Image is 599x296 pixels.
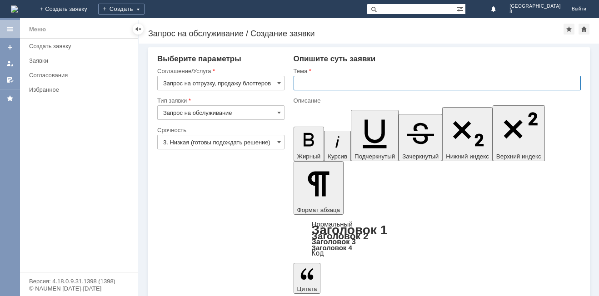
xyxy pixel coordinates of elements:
a: Заголовок 1 [312,223,388,237]
div: Создать [98,4,145,15]
div: Заявки [29,57,133,64]
a: Заявки [25,54,136,68]
div: Запрос на обслуживание / Создание заявки [148,29,564,38]
a: Код [312,249,324,257]
span: 8 [509,9,561,15]
button: Верхний индекс [493,105,545,161]
div: Меню [29,24,46,35]
span: [GEOGRAPHIC_DATA] [509,4,561,9]
div: Согласования [29,72,133,79]
div: Описание [294,98,579,104]
img: logo [11,5,18,13]
div: Избранное [29,86,123,93]
a: Согласования [25,68,136,82]
span: Расширенный поиск [456,4,465,13]
div: Создать заявку [29,43,133,49]
span: Нижний индекс [446,153,489,160]
div: Сделать домашней страницей [579,24,589,35]
a: Перейти на домашнюю страницу [11,5,18,13]
a: Создать заявку [3,40,17,54]
span: Зачеркнутый [402,153,439,160]
span: Жирный [297,153,321,160]
button: Формат абзаца [294,161,344,215]
a: Заголовок 4 [312,244,352,252]
div: Формат абзаца [294,221,581,257]
div: Тип заявки [157,98,283,104]
span: Выберите параметры [157,54,241,63]
button: Подчеркнутый [351,110,399,161]
a: Мои согласования [3,73,17,87]
span: Опишите суть заявки [294,54,376,63]
span: Формат абзаца [297,207,340,213]
span: Цитата [297,286,317,292]
a: Заголовок 2 [312,231,369,241]
button: Курсив [324,131,351,161]
span: Верхний индекс [496,153,541,160]
div: Срочность [157,127,283,133]
a: Заголовок 3 [312,237,356,246]
div: Версия: 4.18.0.9.31.1398 (1398) [29,278,129,284]
div: Добавить в избранное [564,24,574,35]
div: Соглашение/Услуга [157,68,283,74]
button: Зачеркнутый [399,114,442,161]
button: Цитата [294,263,321,294]
button: Нижний индекс [442,107,493,161]
span: Подчеркнутый [354,153,395,160]
div: Тема [294,68,579,74]
a: Создать заявку [25,39,136,53]
a: Мои заявки [3,56,17,71]
a: Нормальный [312,220,353,228]
div: © NAUMEN [DATE]-[DATE] [29,286,129,291]
div: Скрыть меню [133,24,144,35]
span: Курсив [328,153,347,160]
button: Жирный [294,127,324,161]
